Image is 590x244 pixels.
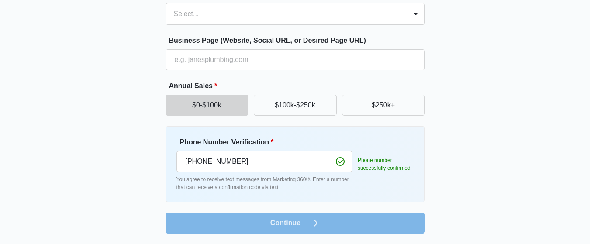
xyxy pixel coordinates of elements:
[342,95,425,116] button: $250k+
[166,95,248,116] button: $0-$100k
[169,81,428,91] label: Annual Sales
[176,175,352,191] p: You agree to receive text messages from Marketing 360®. Enter a number that can receive a confirm...
[254,95,337,116] button: $100k-$250k
[169,35,428,46] label: Business Page (Website, Social URL, or Desired Page URL)
[166,49,425,70] input: e.g. janesplumbing.com
[176,151,352,172] input: Ex. +1-555-555-5555
[358,156,414,172] p: Phone number successfully confirmed
[180,137,356,148] label: Phone Number Verification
